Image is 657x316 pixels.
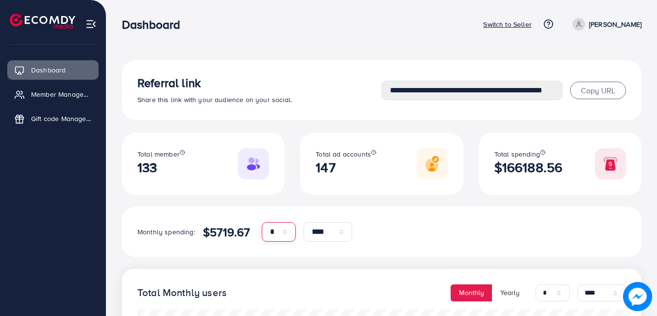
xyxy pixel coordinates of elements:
[451,284,492,301] button: Monthly
[137,95,292,105] span: Share this link with your audience on your social.
[122,18,188,32] h3: Dashboard
[31,65,66,75] span: Dashboard
[7,85,99,104] a: Member Management
[7,109,99,128] a: Gift code Management
[31,89,91,99] span: Member Management
[569,18,641,31] a: [PERSON_NAME]
[417,148,448,179] img: Responsive image
[581,85,615,96] span: Copy URL
[203,225,250,239] h4: $5719.67
[483,18,532,30] p: Switch to Seller
[589,18,641,30] p: [PERSON_NAME]
[238,148,269,179] img: Responsive image
[492,284,528,301] button: Yearly
[137,159,185,176] h2: 133
[316,149,371,159] span: Total ad accounts
[316,159,376,176] h2: 147
[570,82,626,99] button: Copy URL
[137,287,227,299] h4: Total Monthly users
[137,149,180,159] span: Total member
[85,18,97,30] img: menu
[137,226,195,238] p: Monthly spending:
[494,149,540,159] span: Total spending
[137,76,382,90] h3: Referral link
[7,60,99,80] a: Dashboard
[623,282,652,311] img: image
[10,14,75,29] img: logo
[494,159,563,176] h2: $166188.56
[31,114,91,123] span: Gift code Management
[595,148,626,179] img: Responsive image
